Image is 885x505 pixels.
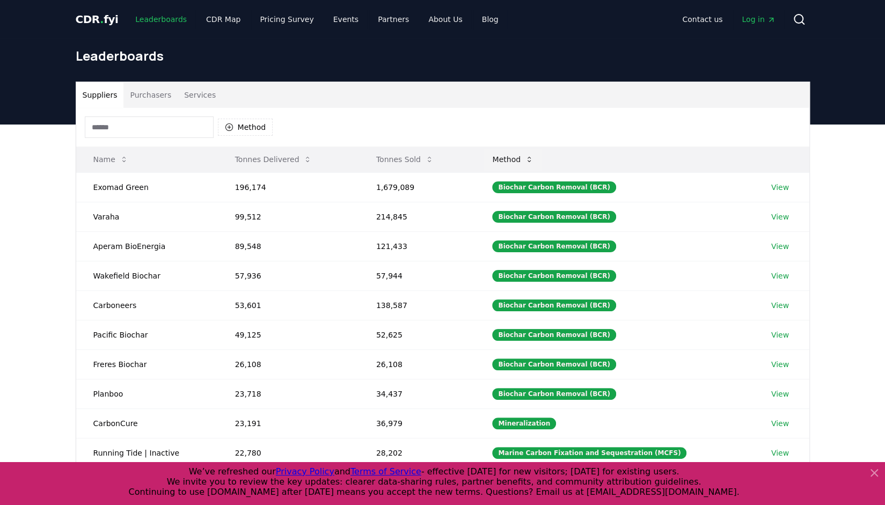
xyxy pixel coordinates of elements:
span: CDR fyi [76,13,119,26]
button: Purchasers [123,82,178,108]
td: 57,936 [218,261,359,290]
a: Log in [733,10,784,29]
button: Suppliers [76,82,124,108]
td: Aperam BioEnergia [76,231,218,261]
td: Carboneers [76,290,218,320]
div: Biochar Carbon Removal (BCR) [492,358,616,370]
div: Mineralization [492,418,556,429]
td: 57,944 [359,261,476,290]
a: CDR Map [198,10,249,29]
td: 28,202 [359,438,476,467]
div: Biochar Carbon Removal (BCR) [492,388,616,400]
td: 23,718 [218,379,359,408]
div: Biochar Carbon Removal (BCR) [492,211,616,223]
button: Tonnes Sold [368,149,442,170]
td: Planboo [76,379,218,408]
td: 52,625 [359,320,476,349]
a: View [771,300,789,311]
td: Varaha [76,202,218,231]
td: 49,125 [218,320,359,349]
td: Pacific Biochar [76,320,218,349]
td: 22,780 [218,438,359,467]
button: Tonnes Delivered [226,149,321,170]
span: Log in [742,14,775,25]
td: 26,108 [359,349,476,379]
a: View [771,182,789,193]
td: 214,845 [359,202,476,231]
td: 23,191 [218,408,359,438]
div: Biochar Carbon Removal (BCR) [492,329,616,341]
a: View [771,359,789,370]
td: Exomad Green [76,172,218,202]
nav: Main [127,10,507,29]
button: Services [178,82,222,108]
a: About Us [420,10,471,29]
td: 26,108 [218,349,359,379]
a: Contact us [674,10,731,29]
td: Running Tide | Inactive [76,438,218,467]
td: 99,512 [218,202,359,231]
td: 138,587 [359,290,476,320]
a: View [771,330,789,340]
a: View [771,211,789,222]
a: Pricing Survey [251,10,322,29]
div: Biochar Carbon Removal (BCR) [492,299,616,311]
a: CDR.fyi [76,12,119,27]
div: Biochar Carbon Removal (BCR) [492,270,616,282]
td: Wakefield Biochar [76,261,218,290]
span: . [100,13,104,26]
td: CarbonCure [76,408,218,438]
a: Partners [369,10,418,29]
button: Method [484,149,542,170]
a: View [771,241,789,252]
a: Leaderboards [127,10,195,29]
td: 34,437 [359,379,476,408]
td: 53,601 [218,290,359,320]
td: 36,979 [359,408,476,438]
td: 121,433 [359,231,476,261]
nav: Main [674,10,784,29]
h1: Leaderboards [76,47,810,64]
div: Biochar Carbon Removal (BCR) [492,181,616,193]
div: Marine Carbon Fixation and Sequestration (MCFS) [492,447,686,459]
td: 196,174 [218,172,359,202]
td: 1,679,089 [359,172,476,202]
button: Name [85,149,137,170]
td: Freres Biochar [76,349,218,379]
a: View [771,418,789,429]
button: Method [218,119,273,136]
div: Biochar Carbon Removal (BCR) [492,240,616,252]
td: 89,548 [218,231,359,261]
a: Blog [473,10,507,29]
a: Events [325,10,367,29]
a: View [771,389,789,399]
a: View [771,270,789,281]
a: View [771,448,789,458]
